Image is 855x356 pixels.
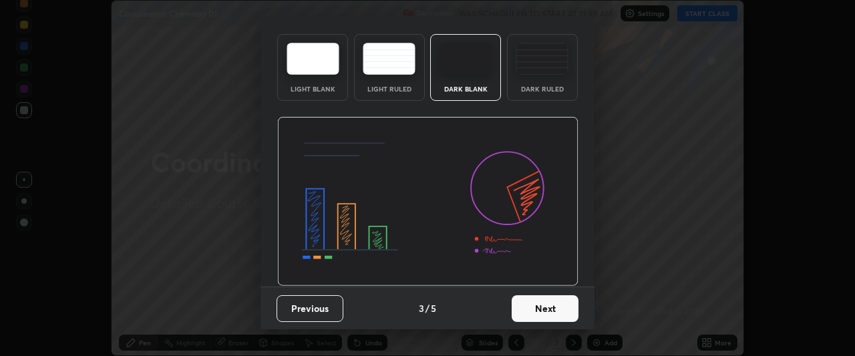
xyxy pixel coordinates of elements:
div: Dark Ruled [516,85,569,92]
button: Previous [277,295,343,322]
img: lightRuledTheme.5fabf969.svg [363,43,415,75]
div: Dark Blank [439,85,492,92]
div: Light Blank [286,85,339,92]
img: darkRuledTheme.de295e13.svg [516,43,568,75]
img: darkTheme.f0cc69e5.svg [440,43,492,75]
button: Next [512,295,578,322]
div: Light Ruled [363,85,416,92]
h4: 5 [431,301,436,315]
h4: / [425,301,430,315]
img: darkThemeBanner.d06ce4a2.svg [277,117,578,287]
h4: 3 [419,301,424,315]
img: lightTheme.e5ed3b09.svg [287,43,339,75]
